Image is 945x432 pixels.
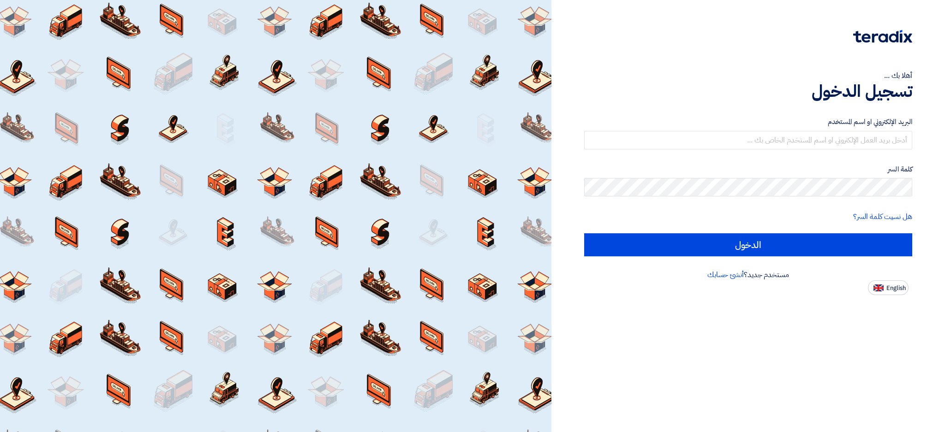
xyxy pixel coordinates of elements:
[584,164,912,175] label: كلمة السر
[584,117,912,127] label: البريد الإلكتروني او اسم المستخدم
[584,233,912,256] input: الدخول
[853,30,912,43] img: Teradix logo
[584,269,912,280] div: مستخدم جديد؟
[584,70,912,81] div: أهلا بك ...
[584,81,912,101] h1: تسجيل الدخول
[873,284,884,291] img: en-US.png
[853,211,912,222] a: هل نسيت كلمة السر؟
[707,269,744,280] a: أنشئ حسابك
[584,131,912,149] input: أدخل بريد العمل الإلكتروني او اسم المستخدم الخاص بك ...
[868,280,909,295] button: English
[886,285,906,291] span: English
